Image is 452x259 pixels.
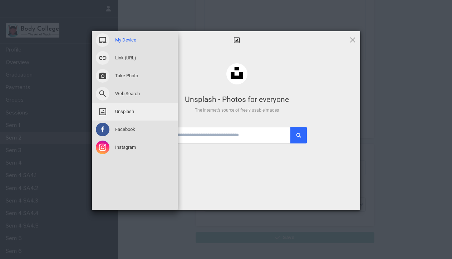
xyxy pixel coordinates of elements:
[92,67,178,85] div: Take Photo
[265,108,279,113] a: images
[115,126,135,133] span: Facebook
[167,108,306,113] div: The internet’s source of freely usable
[115,108,134,115] span: Unsplash
[349,36,357,44] span: Click here or hit ESC to close picker
[115,37,136,43] span: My Device
[115,144,136,151] span: Instagram
[92,31,178,49] div: My Device
[115,91,140,97] span: Web Search
[92,121,178,138] div: Facebook
[92,138,178,156] div: Instagram
[92,103,178,121] div: Unsplash
[167,95,306,113] div: Unsplash - Photos for everyone
[92,49,178,67] div: Link (URL)
[233,36,241,44] span: Unsplash
[115,73,138,79] span: Take Photo
[115,55,136,61] span: Link (URL)
[92,85,178,103] div: Web Search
